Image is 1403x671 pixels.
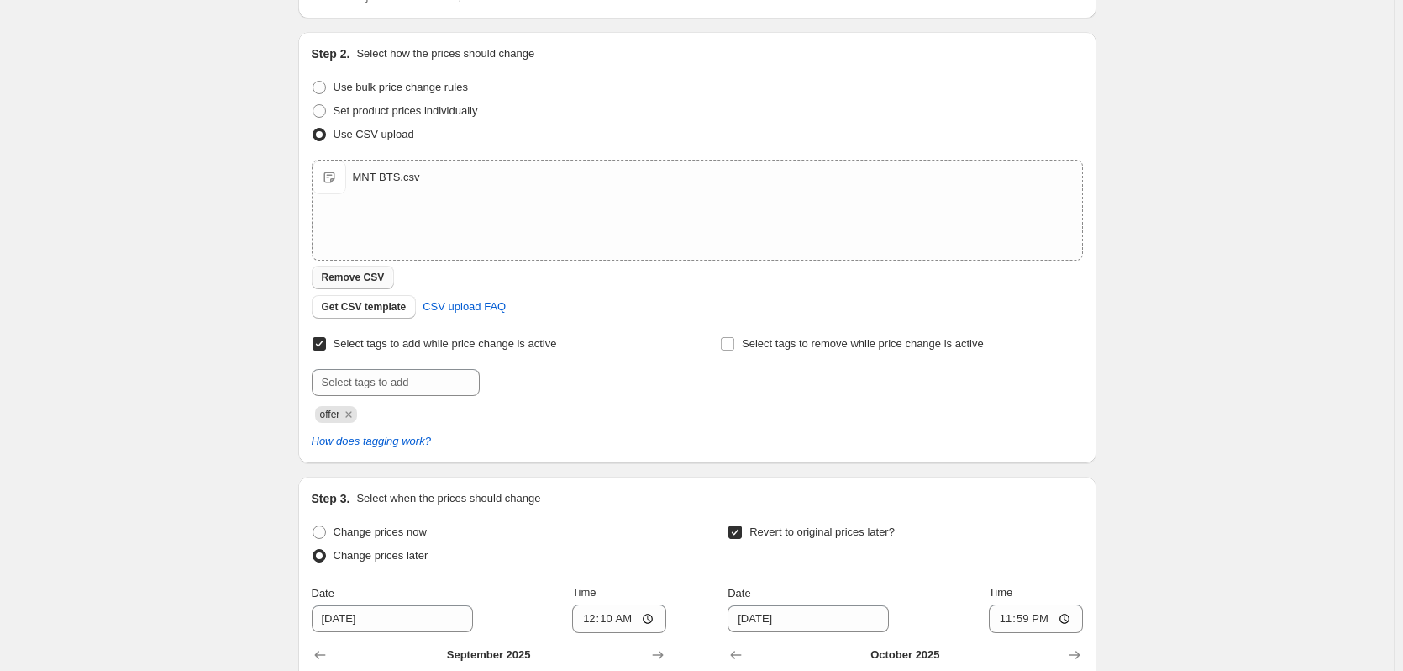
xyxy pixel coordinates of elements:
[334,104,478,117] span: Set product prices individually
[312,266,395,289] button: Remove CSV
[572,605,666,633] input: 12:00
[728,587,750,600] span: Date
[724,643,748,667] button: Show previous month, September 2025
[749,526,895,538] span: Revert to original prices later?
[356,45,534,62] p: Select how the prices should change
[728,605,889,632] input: 9/10/2025
[423,299,506,315] span: CSV upload FAQ
[312,490,350,507] h2: Step 3.
[334,337,557,350] span: Select tags to add while price change is active
[356,490,540,507] p: Select when the prices should change
[312,295,417,319] button: Get CSV template
[322,271,385,284] span: Remove CSV
[572,586,596,599] span: Time
[341,407,356,422] button: Remove offer
[1063,643,1086,667] button: Show next month, November 2025
[322,300,407,314] span: Get CSV template
[989,586,1012,599] span: Time
[312,369,480,396] input: Select tags to add
[312,587,334,600] span: Date
[312,45,350,62] h2: Step 2.
[989,605,1083,633] input: 12:00
[312,435,431,447] a: How does tagging work?
[308,643,332,667] button: Show previous month, August 2025
[320,409,340,420] span: offer
[334,128,414,140] span: Use CSV upload
[353,169,420,186] div: MNT BTS.csv
[334,81,468,93] span: Use bulk price change rules
[334,549,428,562] span: Change prices later
[312,605,473,632] input: 9/10/2025
[412,293,516,320] a: CSV upload FAQ
[334,526,427,538] span: Change prices now
[646,643,670,667] button: Show next month, October 2025
[742,337,984,350] span: Select tags to remove while price change is active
